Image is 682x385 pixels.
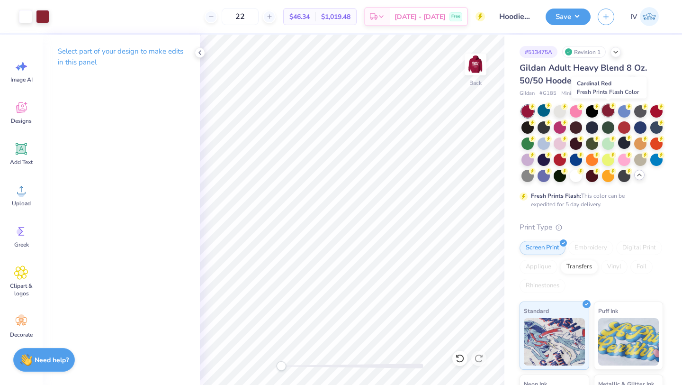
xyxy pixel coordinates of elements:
[616,241,662,255] div: Digital Print
[562,46,606,58] div: Revision 1
[14,241,29,248] span: Greek
[539,90,556,98] span: # G185
[10,331,33,339] span: Decorate
[531,192,581,200] strong: Fresh Prints Flash:
[572,77,647,99] div: Cardinal Red
[520,62,647,86] span: Gildan Adult Heavy Blend 8 Oz. 50/50 Hooded Sweatshirt
[531,192,647,209] div: This color can be expedited for 5 day delivery.
[601,260,628,274] div: Vinyl
[520,279,565,293] div: Rhinestones
[560,260,598,274] div: Transfers
[520,222,663,233] div: Print Type
[598,318,659,366] img: Puff Ink
[492,7,538,26] input: Untitled Design
[10,76,33,83] span: Image AI
[520,260,557,274] div: Applique
[35,356,69,365] strong: Need help?
[561,90,609,98] span: Minimum Order: 24 +
[395,12,446,22] span: [DATE] - [DATE]
[640,7,659,26] img: Isha Veturkar
[520,46,557,58] div: # 513475A
[568,241,613,255] div: Embroidery
[630,11,637,22] span: IV
[520,241,565,255] div: Screen Print
[577,88,639,96] span: Fresh Prints Flash Color
[277,361,286,371] div: Accessibility label
[6,282,37,297] span: Clipart & logos
[11,117,32,125] span: Designs
[546,9,591,25] button: Save
[469,79,482,87] div: Back
[289,12,310,22] span: $46.34
[12,200,31,207] span: Upload
[520,90,535,98] span: Gildan
[222,8,259,25] input: – –
[451,13,460,20] span: Free
[524,318,585,366] img: Standard
[626,7,663,26] a: IV
[466,55,485,74] img: Back
[10,158,33,166] span: Add Text
[524,306,549,316] span: Standard
[321,12,350,22] span: $1,019.48
[598,306,618,316] span: Puff Ink
[630,260,653,274] div: Foil
[58,46,185,68] p: Select part of your design to make edits in this panel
